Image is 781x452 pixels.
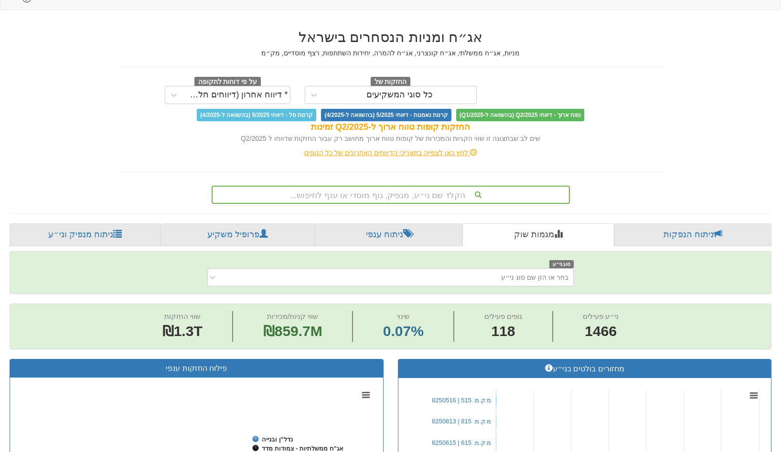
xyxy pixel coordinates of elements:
[10,223,160,246] a: ניתוח מנפיק וני״ע
[315,223,462,246] a: ניתוח ענפי
[432,397,491,404] a: מ.ק.מ. 515 | 8250516
[583,321,619,342] span: 1466
[263,323,322,339] span: ₪859.7M
[432,439,491,446] a: מ.ק.מ. 615 | 8250615
[118,50,663,57] h5: מניות, אג״ח ממשלתי, אג״ח קונצרני, אג״ח להמרה, יחידות השתתפות, רצף מוסדיים, מק״מ
[118,121,663,134] div: החזקות קופות טווח ארוך ל-Q2/2025 זמינות
[118,29,663,45] h2: אג״ח ומניות הנסחרים בישראל
[262,445,343,452] tspan: אג"ח ממשלתיות - צמודות מדד
[111,148,670,158] div: לחץ כאן לצפייה בתאריכי הדיווחים האחרונים של כל הגופים
[118,134,663,143] div: שים לב שבתצוגה זו שווי הקניות והמכירות של קופות טווח ארוך מחושב רק עבור החזקות שדווחו ל Q2/2025
[432,418,491,425] a: מ.ק.מ. 815 | 8250813
[162,323,203,339] span: ₪1.3T
[456,109,584,121] span: טווח ארוך - דיווחי Q2/2025 (בהשוואה ל-Q1/2025)
[17,364,376,373] h3: פילוח החזקות ענפי
[160,223,314,246] a: פרופיל משקיע
[383,321,424,342] span: 0.07%
[185,90,288,100] div: * דיווח אחרון (דיווחים חלקיים)
[197,109,316,121] span: קרנות סל - דיווחי 5/2025 (בהשוואה ל-4/2025)
[366,90,433,100] div: כל סוגי המשקיעים
[213,187,569,203] div: הקלד שם ני״ע, מנפיק, גוף מוסדי או ענף לחיפוש...
[267,312,318,320] span: שווי קניות/מכירות
[164,312,201,320] span: שווי החזקות
[501,273,568,282] div: בחר או הזן שם סוג ני״ע
[262,436,293,443] tspan: נדל"ן ובנייה
[583,312,619,320] span: ני״ע פעילים
[484,321,522,342] span: 118
[397,312,410,320] span: שינוי
[406,364,764,373] h3: מחזורים בולטים בני״ע
[371,77,411,87] span: החזקות של
[549,260,574,268] span: סוג ני״ע
[321,109,451,121] span: קרנות נאמנות - דיווחי 5/2025 (בהשוואה ל-4/2025)
[614,223,771,246] a: ניתוח הנפקות
[194,77,261,87] span: על פי דוחות לתקופה
[484,312,522,320] span: גופים פעילים
[462,223,614,246] a: מגמות שוק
